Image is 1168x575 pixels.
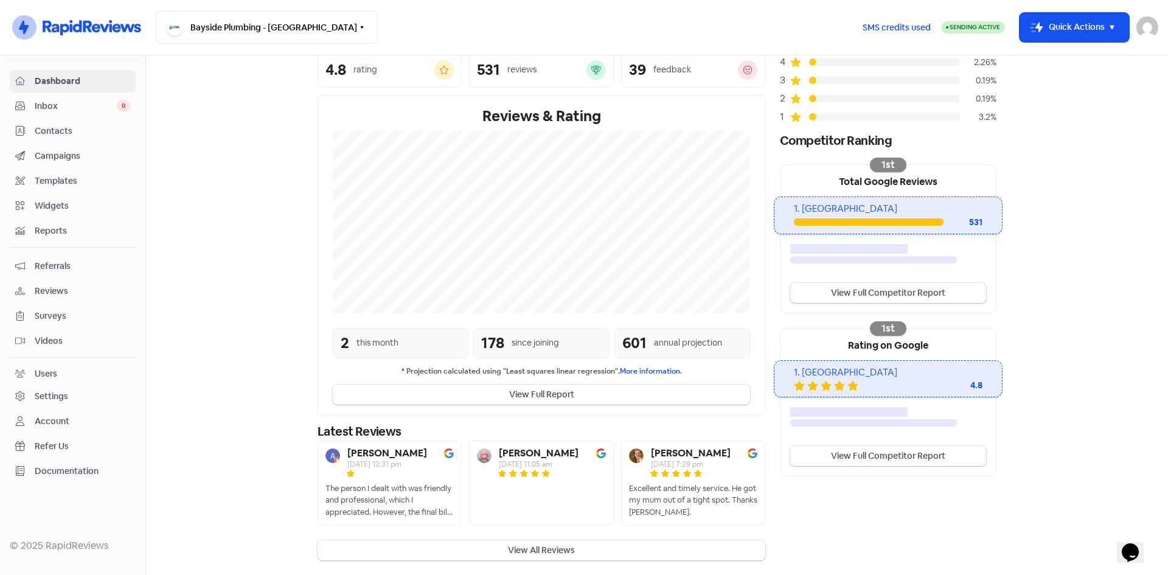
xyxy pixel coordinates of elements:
div: 531 [944,216,982,229]
a: 531reviews [469,52,613,88]
div: Rating on Google [780,329,996,360]
div: Excellent and timely service. He got my mum out of a tight spot. Thanks [PERSON_NAME]. [629,483,757,518]
span: Inbox [35,100,117,113]
div: © 2025 RapidReviews [10,538,136,553]
div: [DATE] 7:29 pm [651,461,731,468]
div: Competitor Ranking [780,131,996,150]
div: Reviews & Rating [333,105,750,127]
span: Referrals [35,260,130,273]
span: Documentation [35,465,130,478]
div: 1st [870,158,906,172]
a: Videos [10,330,136,352]
a: Templates [10,170,136,192]
span: Widgets [35,200,130,212]
button: View All Reviews [318,540,765,560]
a: Reports [10,220,136,242]
a: Campaigns [10,145,136,167]
span: 0 [117,100,130,112]
div: [DATE] 12:31 pm [347,461,427,468]
a: 4.8rating [318,52,462,88]
img: Avatar [629,448,644,463]
span: Refer Us [35,440,130,453]
div: Settings [35,390,68,403]
button: Bayside Plumbing - [GEOGRAPHIC_DATA] [156,11,377,44]
div: this month [356,336,398,349]
div: annual projection [654,336,722,349]
div: The person I dealt with was friendly and professional, which I appreciated. However, the final bi... [325,483,454,518]
div: 2.26% [960,56,996,69]
b: [PERSON_NAME] [499,448,579,458]
a: Reviews [10,280,136,302]
a: Refer Us [10,435,136,458]
div: rating [353,63,377,76]
div: [DATE] 11:05 am [499,461,579,468]
div: since joining [512,336,559,349]
div: Total Google Reviews [780,165,996,197]
div: 531 [477,63,500,77]
a: Contacts [10,120,136,142]
img: Image [444,448,454,458]
img: Avatar [325,448,340,463]
div: reviews [507,63,537,76]
span: SMS credits used [863,21,931,34]
div: Account [35,415,69,428]
a: Sending Active [941,20,1005,35]
a: Settings [10,385,136,408]
img: Avatar [477,448,492,463]
a: Referrals [10,255,136,277]
div: Users [35,368,57,380]
img: Image [748,448,757,458]
div: Latest Reviews [318,422,765,441]
a: Account [10,410,136,433]
small: * Projection calculated using "Least squares linear regression". [333,366,750,377]
a: More information. [620,366,682,376]
div: 1. [GEOGRAPHIC_DATA] [794,366,982,380]
div: 3 [780,73,790,88]
a: Inbox 0 [10,95,136,117]
b: [PERSON_NAME] [347,448,427,458]
span: Reports [35,225,130,237]
b: [PERSON_NAME] [651,448,731,458]
div: 1st [870,321,906,336]
div: 0.19% [960,92,996,105]
div: 601 [622,332,647,354]
a: Dashboard [10,70,136,92]
button: View Full Report [333,385,750,405]
a: Documentation [10,460,136,483]
div: feedback [653,63,691,76]
span: Dashboard [35,75,130,88]
img: User [1136,16,1158,38]
iframe: chat widget [1117,526,1156,563]
span: Contacts [35,125,130,138]
a: SMS credits used [852,20,941,33]
span: Templates [35,175,130,187]
a: View Full Competitor Report [790,446,986,466]
div: 3.2% [960,111,996,124]
a: 39feedback [621,52,765,88]
a: Surveys [10,305,136,327]
img: Image [596,448,606,458]
a: Users [10,363,136,385]
div: 1. [GEOGRAPHIC_DATA] [794,202,982,216]
a: View Full Competitor Report [790,283,986,303]
a: Widgets [10,195,136,217]
div: 4.8 [325,63,346,77]
div: 4 [780,55,790,69]
div: 2 [780,91,790,106]
div: 4.8 [934,379,982,392]
div: 0.19% [960,74,996,87]
div: 39 [629,63,646,77]
span: Campaigns [35,150,130,162]
span: Sending Active [950,23,1000,31]
span: Videos [35,335,130,347]
div: 178 [481,332,504,354]
button: Quick Actions [1020,13,1129,42]
div: 2 [341,332,349,354]
span: Surveys [35,310,130,322]
div: 1 [780,110,790,124]
span: Reviews [35,285,130,298]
